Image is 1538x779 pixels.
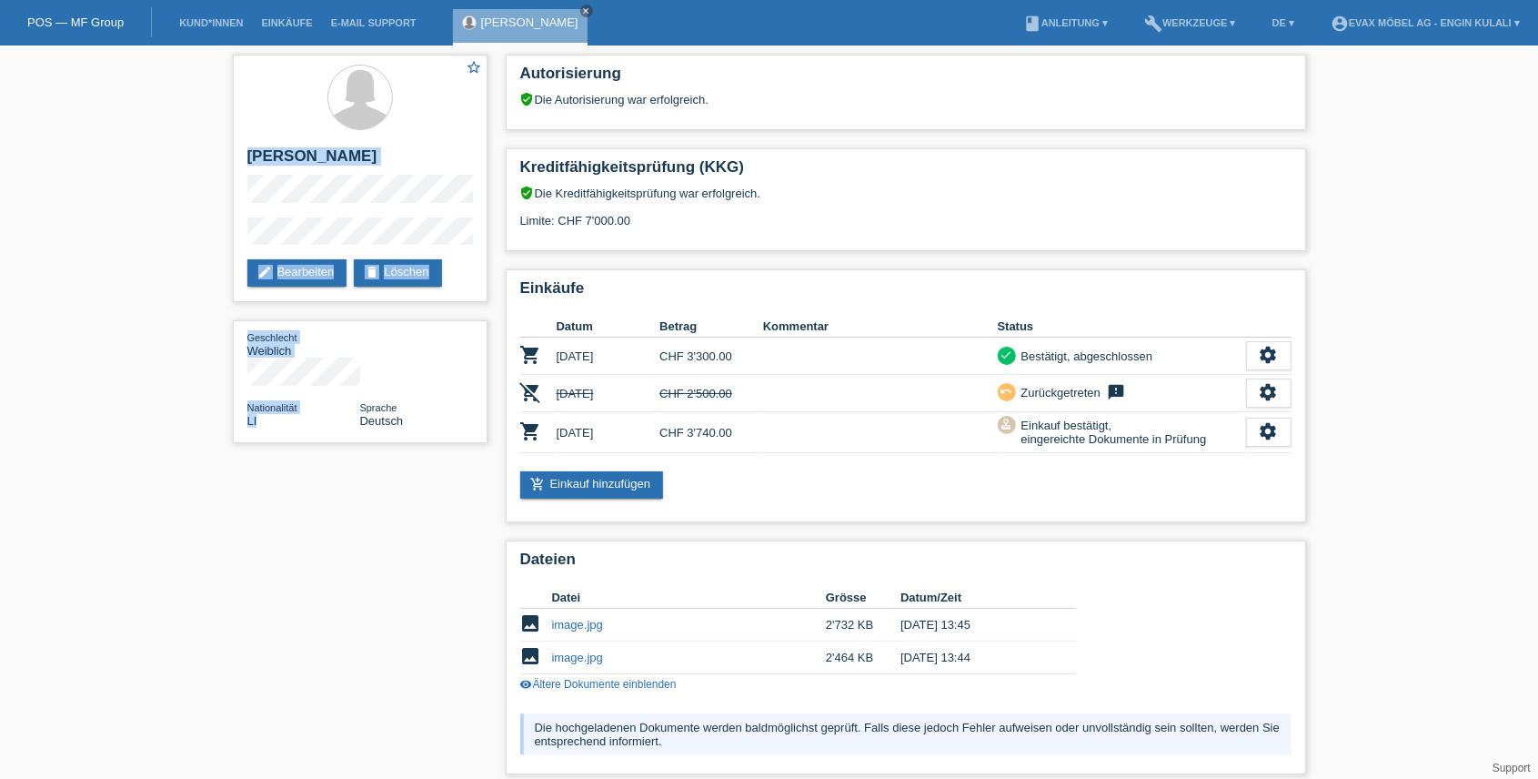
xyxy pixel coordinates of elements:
i: check [1000,349,1013,361]
i: edit [258,265,273,279]
i: book [1023,15,1041,33]
td: CHF 3'740.00 [659,412,763,453]
div: Die Kreditfähigkeitsprüfung war erfolgreich. Limite: CHF 7'000.00 [520,186,1292,241]
div: Einkauf bestätigt, eingereichte Dokumente in Prüfung [1016,416,1207,449]
i: POSP00027698 [520,420,542,442]
a: E-Mail Support [322,17,426,28]
td: [DATE] [557,375,660,412]
div: Die Autorisierung war erfolgreich. [520,92,1292,106]
i: verified_user [520,92,535,106]
a: visibilityÄltere Dokumente einblenden [520,678,677,691]
span: Sprache [360,402,397,413]
a: [PERSON_NAME] [481,15,578,29]
td: [DATE] [557,412,660,453]
i: undo [1000,385,1013,398]
i: approval [1000,418,1013,430]
td: [DATE] 13:44 [900,642,1050,674]
a: bookAnleitung ▾ [1014,17,1117,28]
h2: Dateien [520,551,1292,578]
a: close [580,5,593,17]
span: Geschlecht [247,332,297,343]
div: Zurückgetreten [1016,383,1101,402]
td: 2'732 KB [826,609,900,642]
i: POSP00015820 [520,344,542,366]
a: DE ▾ [1263,17,1303,28]
div: Die hochgeladenen Dokumente werden baldmöglichst geprüft. Falls diese jedoch Fehler aufweisen ode... [520,713,1292,755]
a: image.jpg [552,618,603,632]
a: deleteLöschen [354,259,441,287]
div: Bestätigt, abgeschlossen [1016,347,1153,366]
h2: Autorisierung [520,65,1292,92]
th: Status [998,316,1246,338]
i: POSP00027697 [520,381,542,403]
span: Nationalität [247,402,297,413]
a: account_circleEVAX Möbel AG - Engin Kulali ▾ [1322,17,1529,28]
a: add_shopping_cartEinkauf hinzufügen [520,471,664,499]
th: Kommentar [763,316,998,338]
th: Datei [552,587,826,609]
h2: Kreditfähigkeitsprüfung (KKG) [520,158,1292,186]
i: add_shopping_cart [531,477,546,491]
i: settings [1259,345,1279,365]
th: Datum/Zeit [900,587,1050,609]
th: Datum [557,316,660,338]
i: visibility [520,678,533,691]
i: image [520,645,542,667]
i: settings [1259,421,1279,441]
a: Einkäufe [252,17,321,28]
i: star_border [467,59,483,76]
i: settings [1259,382,1279,402]
td: CHF 3'300.00 [659,338,763,375]
a: POS — MF Group [27,15,124,29]
i: close [582,6,591,15]
a: Kund*innen [170,17,252,28]
span: Liechtenstein [247,414,257,428]
a: buildWerkzeuge ▾ [1135,17,1245,28]
i: feedback [1105,383,1127,401]
td: [DATE] [557,338,660,375]
a: star_border [467,59,483,78]
th: Betrag [659,316,763,338]
i: verified_user [520,186,535,200]
h2: [PERSON_NAME] [247,147,473,175]
a: Support [1493,762,1531,774]
i: image [520,612,542,634]
td: CHF 2'500.00 [659,375,763,412]
i: delete [365,265,379,279]
span: Deutsch [360,414,404,428]
i: account_circle [1331,15,1349,33]
a: editBearbeiten [247,259,347,287]
i: build [1144,15,1162,33]
a: image.jpg [552,651,603,664]
div: Weiblich [247,330,360,358]
th: Grösse [826,587,900,609]
td: [DATE] 13:45 [900,609,1050,642]
td: 2'464 KB [826,642,900,674]
h2: Einkäufe [520,279,1292,307]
